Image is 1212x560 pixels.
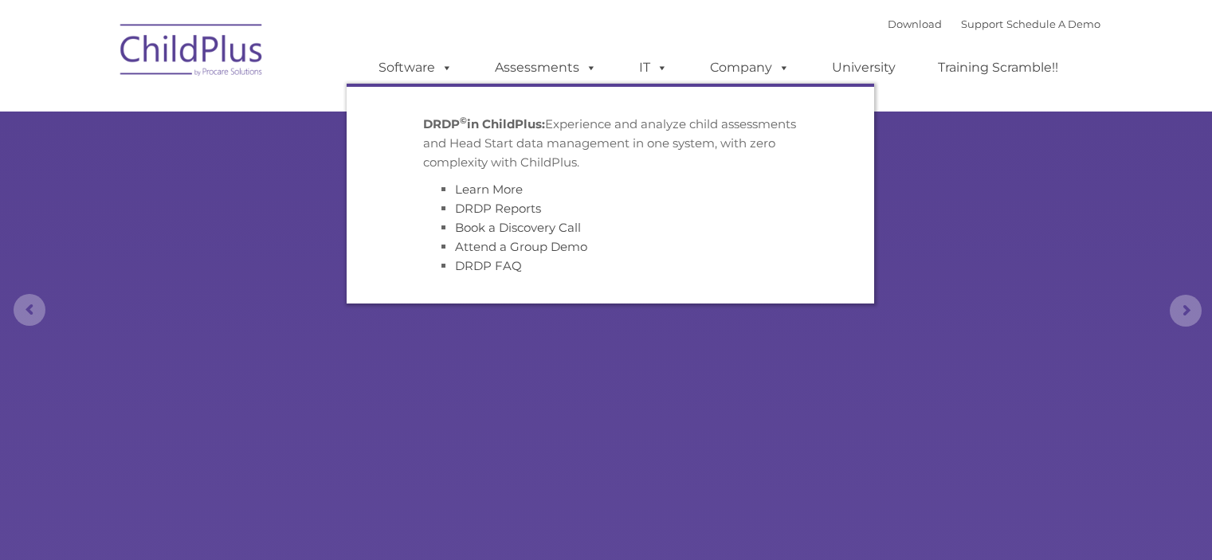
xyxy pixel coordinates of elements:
[460,115,467,126] sup: ©
[455,201,541,216] a: DRDP Reports
[455,220,581,235] a: Book a Discovery Call
[922,52,1074,84] a: Training Scramble!!
[623,52,684,84] a: IT
[112,13,272,92] img: ChildPlus by Procare Solutions
[423,115,798,172] p: Experience and analyze child assessments and Head Start data management in one system, with zero ...
[816,52,912,84] a: University
[694,52,806,84] a: Company
[363,52,469,84] a: Software
[888,18,942,30] a: Download
[455,239,587,254] a: Attend a Group Demo
[888,18,1100,30] font: |
[479,52,613,84] a: Assessments
[423,116,545,131] strong: DRDP in ChildPlus:
[455,258,522,273] a: DRDP FAQ
[455,182,523,197] a: Learn More
[1006,18,1100,30] a: Schedule A Demo
[961,18,1003,30] a: Support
